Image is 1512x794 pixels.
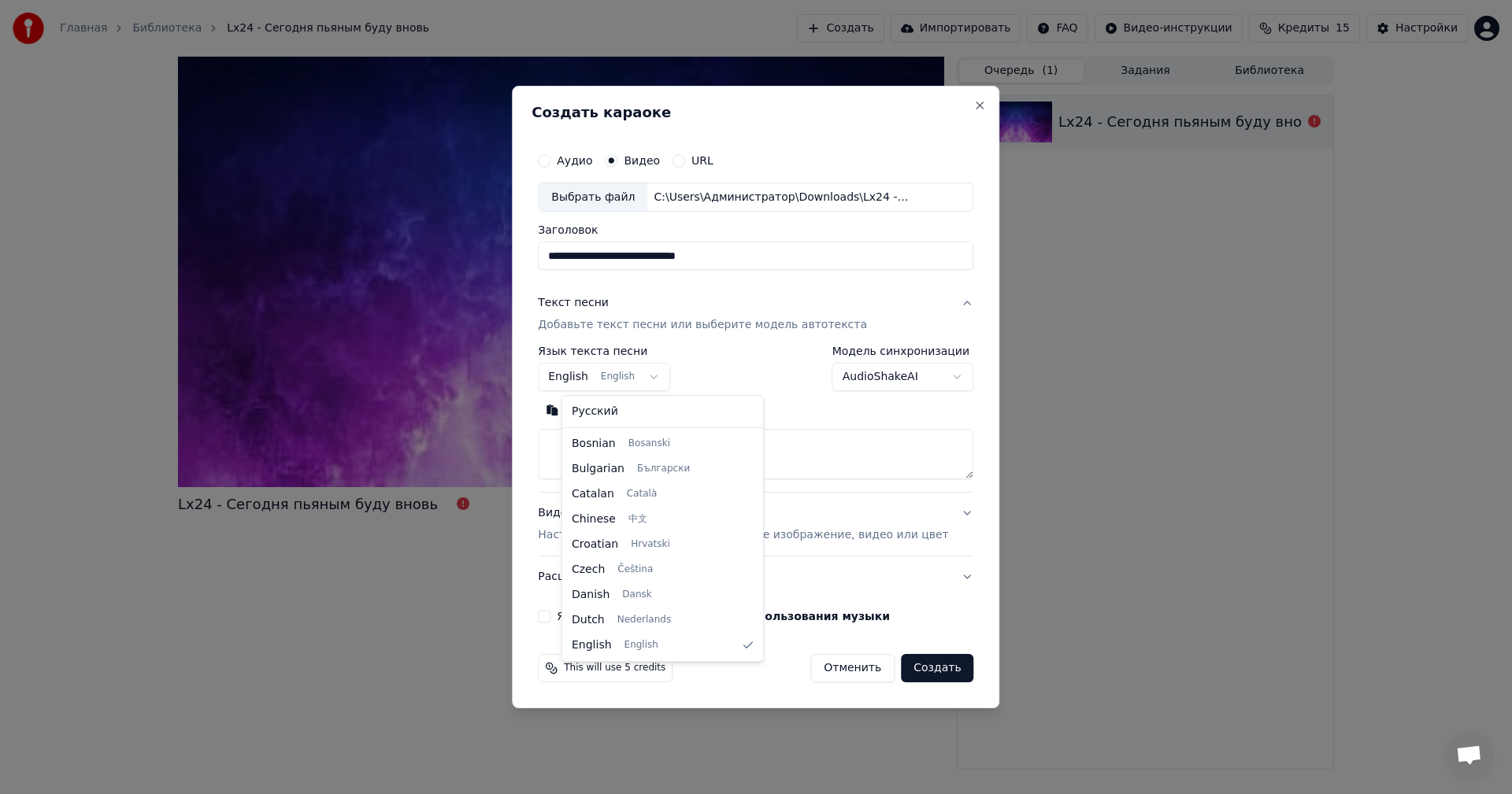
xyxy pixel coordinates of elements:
span: Bulgarian [572,461,624,477]
span: Dansk [622,589,651,601]
span: Čeština [617,563,653,576]
span: English [572,637,612,653]
span: Croatian [572,537,618,552]
span: Catalan [572,486,614,502]
span: Hrvatski [631,538,670,551]
span: Bosnian [572,436,616,452]
span: Danish [572,587,610,603]
span: Русский [572,404,618,419]
span: Bosanski [628,438,670,450]
span: Nederlands [617,614,671,626]
span: Български [637,463,690,475]
span: 中文 [628,513,647,526]
span: Català [627,488,657,500]
span: Chinese [572,511,616,527]
span: English [624,639,658,652]
span: Czech [572,562,605,578]
span: Dutch [572,612,605,628]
